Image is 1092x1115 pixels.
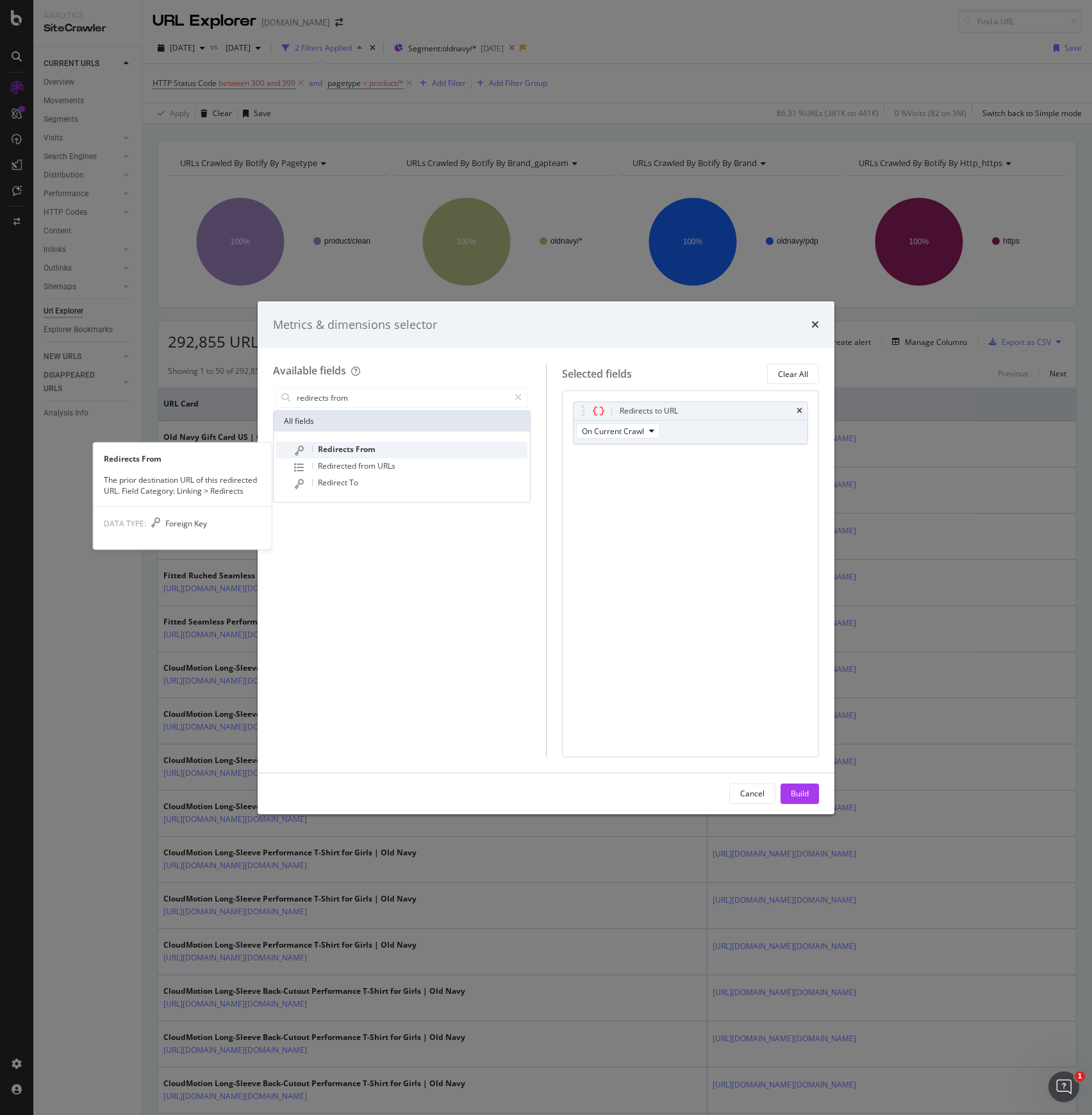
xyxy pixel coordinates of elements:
button: Cancel [729,784,775,804]
button: On Current Crawl [576,423,660,439]
div: times [797,407,802,415]
div: Metrics & dimensions selector [273,317,437,333]
span: URLs [377,460,395,471]
span: To [349,477,358,488]
div: Redirects to URL [620,405,678,417]
iframe: Intercom live chat [1048,1071,1079,1102]
span: On Current Crawl [582,426,644,437]
span: From [356,444,376,455]
button: Build [781,784,819,804]
div: times [811,317,819,333]
div: Selected fields [562,367,632,381]
span: Redirect [318,477,349,488]
span: 1 [1075,1071,1085,1082]
div: Clear All [778,369,808,380]
div: All fields [274,411,530,432]
span: from [358,460,377,471]
span: Redirects [318,444,356,455]
span: Redirected [318,460,358,471]
div: The prior destination URL of this redirected URL. Field Category: Linking > Redirects [94,474,272,496]
button: Clear All [767,364,819,384]
div: Redirects From [94,453,272,464]
div: modal [258,301,834,814]
div: Build [791,788,809,799]
input: Search by field name [295,388,509,407]
div: Cancel [740,788,765,799]
div: Redirects to URLtimesOn Current Crawl [573,401,809,444]
div: Available fields [273,364,346,378]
